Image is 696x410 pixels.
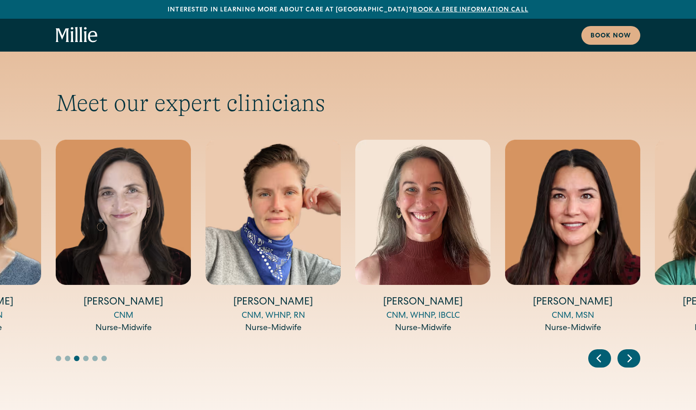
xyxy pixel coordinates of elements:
[56,27,98,43] a: home
[355,140,490,335] div: 7 / 14
[56,296,191,310] h4: [PERSON_NAME]
[617,349,640,368] div: Next slide
[56,89,640,117] h2: Meet our expert clinicians
[588,349,611,368] div: Previous slide
[355,322,490,335] div: Nurse-Midwife
[505,296,640,310] h4: [PERSON_NAME]
[65,356,70,361] button: Go to slide 2
[581,26,640,45] a: Book now
[505,322,640,335] div: Nurse-Midwife
[56,310,191,322] div: CNM
[591,32,631,41] div: Book now
[355,296,490,310] h4: [PERSON_NAME]
[56,322,191,335] div: Nurse-Midwife
[56,140,191,335] div: 5 / 14
[355,310,490,322] div: CNM, WHNP, IBCLC
[206,296,341,310] h4: [PERSON_NAME]
[74,356,79,361] button: Go to slide 3
[101,356,107,361] button: Go to slide 6
[505,310,640,322] div: CNM, MSN
[505,140,640,335] div: 8 / 14
[92,356,98,361] button: Go to slide 5
[413,7,528,13] a: Book a free information call
[206,140,341,335] div: 6 / 14
[206,310,341,322] div: CNM, WHNP, RN
[56,356,61,361] button: Go to slide 1
[83,356,89,361] button: Go to slide 4
[206,322,341,335] div: Nurse-Midwife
